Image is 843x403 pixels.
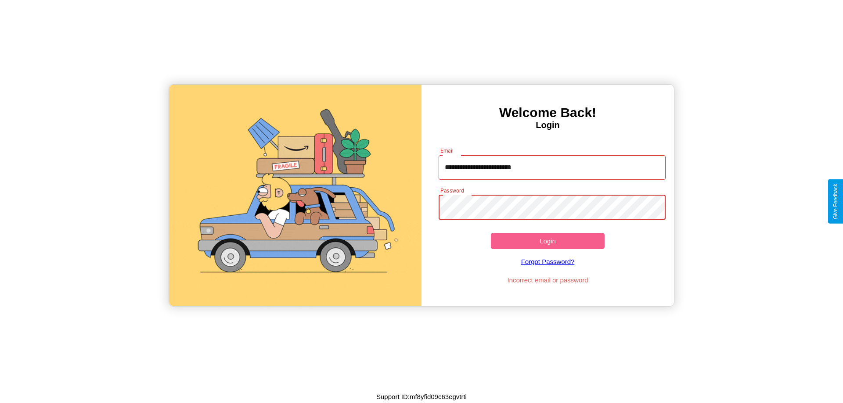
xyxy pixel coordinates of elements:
label: Email [440,147,454,154]
h4: Login [421,120,674,130]
a: Forgot Password? [434,249,662,274]
p: Incorrect email or password [434,274,662,286]
label: Password [440,187,464,194]
p: Support ID: mf8yfid09c63egvtrti [376,391,467,403]
img: gif [169,85,421,306]
h3: Welcome Back! [421,105,674,120]
button: Login [491,233,605,249]
div: Give Feedback [832,184,839,219]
